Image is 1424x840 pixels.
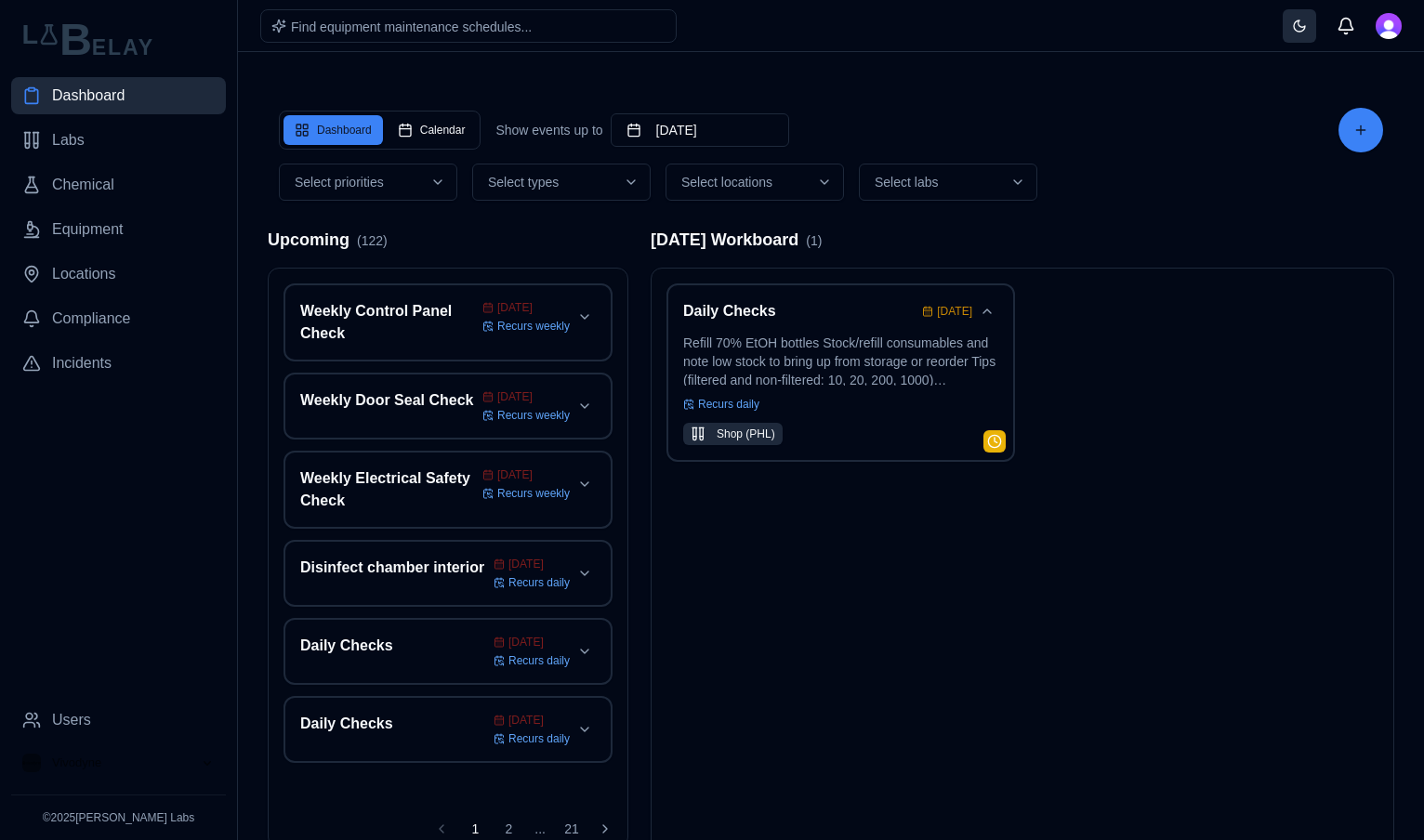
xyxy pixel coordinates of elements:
[574,306,596,328] button: Expand card
[683,300,915,322] h3: Daily Checks
[497,408,570,423] span: Recurs weekly
[357,233,388,248] span: ( 122 )
[300,300,475,345] h3: Weekly Control Panel Check
[52,352,112,374] span: Incidents
[52,85,125,107] span: Dashboard
[52,308,130,330] span: Compliance
[11,166,226,203] a: Chemical
[875,173,938,191] span: Select labs
[666,164,844,201] button: Select locations
[497,300,533,315] span: [DATE]
[1338,108,1383,152] button: Add Task
[527,821,553,836] span: ...
[666,283,1015,462] div: Daily Checks[DATE]Collapse cardRefill 70% EtOH bottles Stock/refill consumables and note low stoc...
[11,746,226,780] button: Open organization switcher
[279,164,457,201] button: Select priorities
[283,373,613,440] div: Weekly Door Seal Check[DATE]Recurs weeklyExpand card
[508,575,570,590] span: Recurs daily
[859,164,1037,201] button: Select labs
[387,115,477,145] button: Calendar
[508,713,544,728] span: [DATE]
[52,218,124,241] span: Equipment
[1327,7,1365,45] button: Messages
[11,345,226,382] a: Incidents
[11,22,226,55] img: Lab Belay Logo
[574,562,596,584] button: Expand card
[508,635,544,650] span: [DATE]
[268,227,388,253] h2: Upcoming
[11,702,226,739] a: Users
[508,731,570,746] span: Recurs daily
[976,300,998,322] button: Collapse card
[508,557,544,571] span: [DATE]
[52,174,114,196] span: Chemical
[11,810,226,825] p: © 2025 [PERSON_NAME] Labs
[300,713,486,735] h3: Daily Checks
[681,173,772,191] span: Select locations
[651,227,822,253] h2: [DATE] Workboard
[508,653,570,668] span: Recurs daily
[683,334,998,386] p: Refill 70% EtOH bottles Stock/refill consumables and note low stock to bring up from storage or r...
[52,263,116,285] span: Locations
[283,540,613,607] div: Disinfect chamber interior[DATE]Recurs dailyExpand card
[52,755,101,771] span: Vivodyne
[283,115,383,145] button: Dashboard
[11,300,226,337] a: Compliance
[497,319,570,334] span: Recurs weekly
[574,640,596,663] button: Expand card
[937,304,972,319] span: [DATE]
[472,164,651,201] button: Select types
[22,754,41,772] img: Vivodyne
[698,397,759,412] span: Recurs daily
[11,211,226,248] a: Equipment
[1376,13,1402,39] button: Open user button
[11,256,226,293] a: Locations
[283,618,613,685] div: Daily Checks[DATE]Recurs dailyExpand card
[683,423,783,445] button: Shop (PHL)
[300,389,475,412] h3: Weekly Door Seal Check
[806,233,822,248] span: ( 1 )
[283,451,613,529] div: Weekly Electrical Safety Check[DATE]Recurs weeklyExpand card
[488,173,559,191] span: Select types
[291,20,532,34] span: Find equipment maintenance schedules...
[283,696,613,763] div: Daily Checks[DATE]Recurs dailyExpand card
[52,129,85,151] span: Labs
[300,557,486,579] h3: Disinfect chamber interior
[497,389,533,404] span: [DATE]
[611,113,789,147] button: [DATE]
[495,121,602,139] span: Show events up to
[717,427,775,441] span: Shop (PHL)
[1283,9,1316,43] button: Toggle theme
[11,77,226,114] a: Dashboard
[300,467,475,512] h3: Weekly Electrical Safety Check
[574,395,596,417] button: Expand card
[574,473,596,495] button: Expand card
[11,122,226,159] a: Labs
[52,709,91,731] span: Users
[574,718,596,741] button: Expand card
[283,283,613,361] div: Weekly Control Panel Check[DATE]Recurs weeklyExpand card
[295,173,384,191] span: Select priorities
[300,635,486,657] h3: Daily Checks
[497,486,570,501] span: Recurs weekly
[497,467,533,482] span: [DATE]
[1376,13,1402,39] img: Lois Tolvinski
